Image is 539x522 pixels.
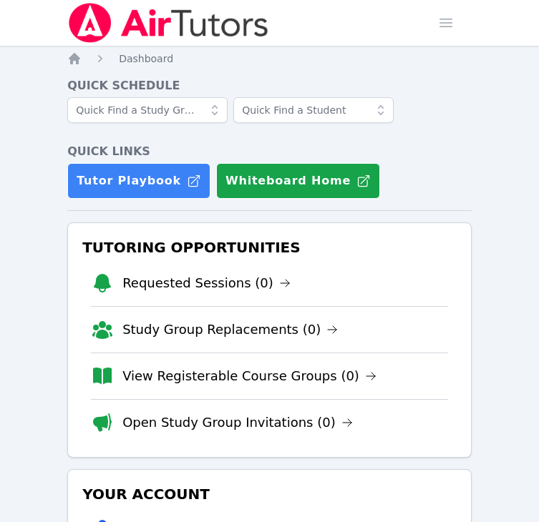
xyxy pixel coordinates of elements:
[119,53,173,64] span: Dashboard
[79,235,460,260] h3: Tutoring Opportunities
[119,51,173,66] a: Dashboard
[67,51,472,66] nav: Breadcrumb
[67,77,472,94] h4: Quick Schedule
[67,3,270,43] img: Air Tutors
[233,97,394,123] input: Quick Find a Student
[67,143,472,160] h4: Quick Links
[67,97,228,123] input: Quick Find a Study Group
[122,413,353,433] a: Open Study Group Invitations (0)
[67,163,210,199] a: Tutor Playbook
[122,273,291,293] a: Requested Sessions (0)
[122,320,338,340] a: Study Group Replacements (0)
[122,366,377,386] a: View Registerable Course Groups (0)
[216,163,380,199] button: Whiteboard Home
[79,481,460,507] h3: Your Account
